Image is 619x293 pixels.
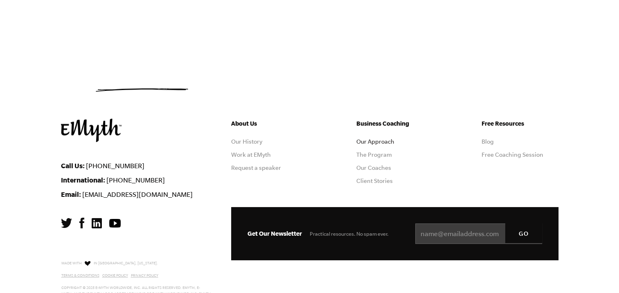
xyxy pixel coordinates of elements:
a: Terms & Conditions [61,273,99,277]
img: EMyth [61,119,122,142]
a: Work at EMyth [231,151,271,158]
a: Request a speaker [231,165,281,171]
h5: About Us [231,119,308,128]
strong: Call Us: [61,162,85,169]
strong: Email: [61,190,81,198]
a: Our Coaches [356,165,391,171]
h5: Business Coaching [356,119,433,128]
img: Twitter [61,218,72,228]
a: Privacy Policy [131,273,158,277]
input: name@emailaddress.com [415,223,542,244]
a: Blog [482,138,494,145]
iframe: Chat Widget [578,254,619,293]
a: [EMAIL_ADDRESS][DOMAIN_NAME] [82,191,193,198]
img: YouTube [109,219,121,228]
strong: International: [61,176,105,184]
span: Practical resources. No spam ever. [310,231,389,237]
input: GO [505,223,542,243]
a: [PHONE_NUMBER] [106,176,165,184]
a: The Program [356,151,392,158]
img: Facebook [79,218,84,228]
img: Love [85,261,90,266]
a: Client Stories [356,178,393,184]
a: Our Approach [356,138,394,145]
a: Free Coaching Session [482,151,543,158]
a: Our History [231,138,262,145]
h5: Free Resources [482,119,558,128]
img: LinkedIn [92,218,102,228]
a: Cookie Policy [102,273,128,277]
a: [PHONE_NUMBER] [86,162,144,169]
span: Get Our Newsletter [248,230,302,237]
